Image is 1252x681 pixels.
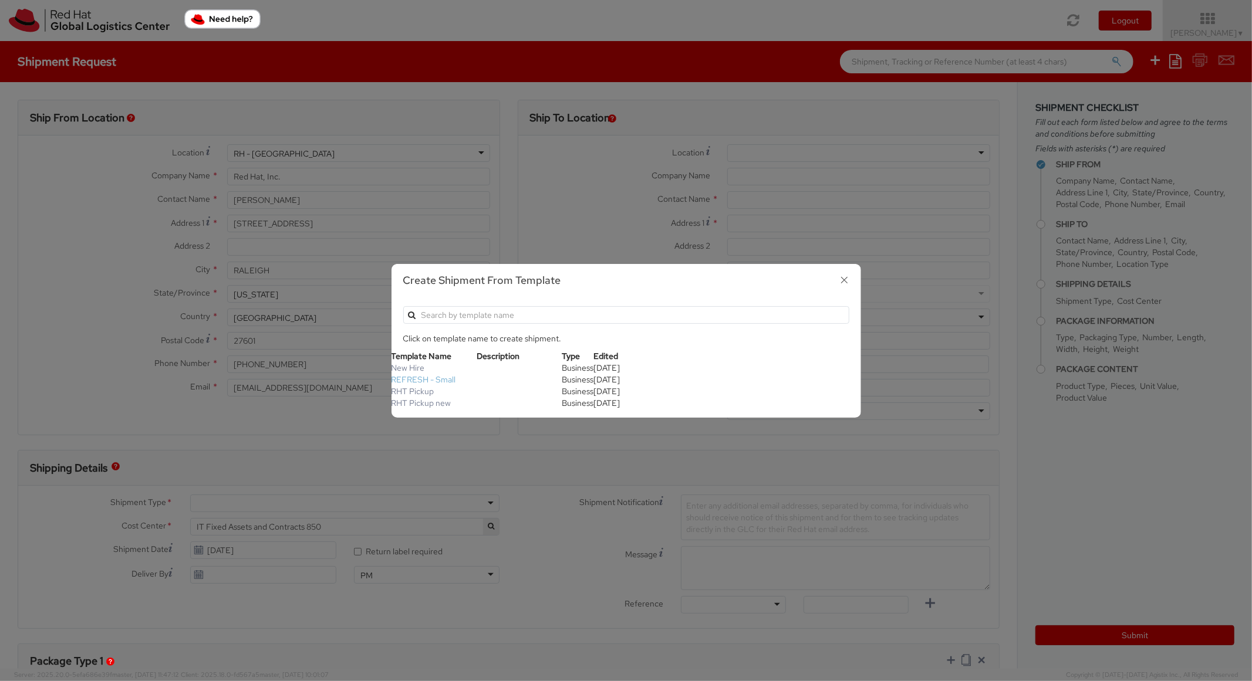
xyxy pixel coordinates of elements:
span: 02/16/2024 [593,398,620,408]
button: Need help? [184,9,261,29]
th: Template Name [392,350,477,362]
span: 01/24/2024 [593,362,620,373]
h3: Create Shipment From Template [403,273,849,288]
input: Search by template name [403,306,849,324]
span: Business [562,374,593,385]
a: RHT Pickup [392,386,434,397]
p: Click on template name to create shipment. [403,333,849,344]
span: Business [562,362,593,373]
th: Edited [593,350,635,362]
a: New Hire [392,362,425,373]
th: Description [477,350,562,362]
th: Type [562,350,593,362]
span: 01/11/2024 [593,386,620,397]
a: REFRESH - Small [392,374,456,385]
span: 01/11/2024 [593,374,620,385]
span: Business [562,398,593,408]
a: RHT Pickup new [392,398,451,408]
span: Business [562,386,593,397]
